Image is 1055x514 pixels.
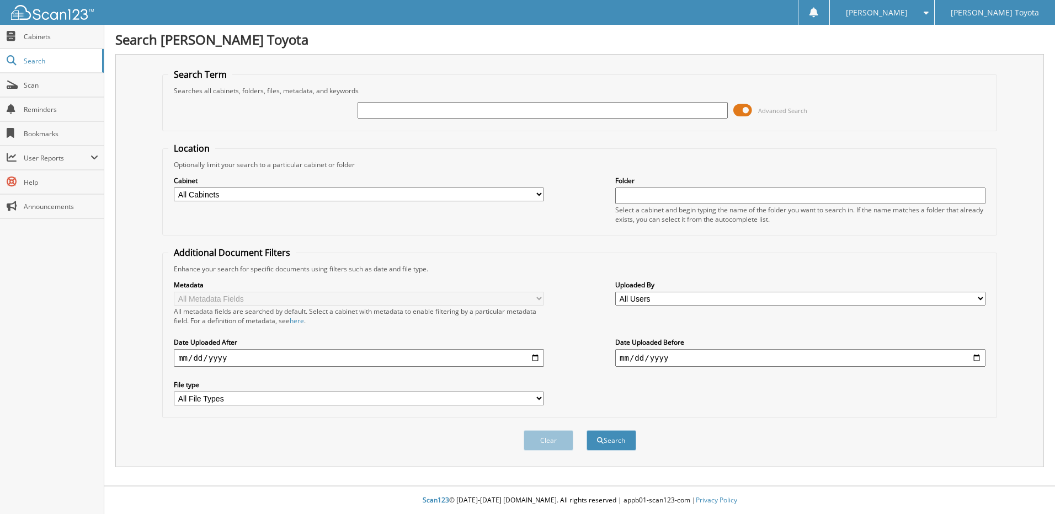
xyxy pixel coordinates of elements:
[11,5,94,20] img: scan123-logo-white.svg
[115,30,1044,49] h1: Search [PERSON_NAME] Toyota
[951,9,1039,16] span: [PERSON_NAME] Toyota
[174,338,544,347] label: Date Uploaded After
[615,205,985,224] div: Select a cabinet and begin typing the name of the folder you want to search in. If the name match...
[168,264,991,274] div: Enhance your search for specific documents using filters such as date and file type.
[24,202,98,211] span: Announcements
[174,380,544,389] label: File type
[290,316,304,325] a: here
[168,86,991,95] div: Searches all cabinets, folders, files, metadata, and keywords
[615,280,985,290] label: Uploaded By
[24,81,98,90] span: Scan
[423,495,449,505] span: Scan123
[24,32,98,41] span: Cabinets
[24,178,98,187] span: Help
[174,176,544,185] label: Cabinet
[168,68,232,81] legend: Search Term
[758,106,807,115] span: Advanced Search
[615,338,985,347] label: Date Uploaded Before
[846,9,908,16] span: [PERSON_NAME]
[615,176,985,185] label: Folder
[24,129,98,138] span: Bookmarks
[174,349,544,367] input: start
[24,105,98,114] span: Reminders
[24,153,90,163] span: User Reports
[587,430,636,451] button: Search
[168,160,991,169] div: Optionally limit your search to a particular cabinet or folder
[615,349,985,367] input: end
[24,56,97,66] span: Search
[174,307,544,325] div: All metadata fields are searched by default. Select a cabinet with metadata to enable filtering b...
[174,280,544,290] label: Metadata
[168,247,296,259] legend: Additional Document Filters
[104,487,1055,514] div: © [DATE]-[DATE] [DOMAIN_NAME]. All rights reserved | appb01-scan123-com |
[696,495,737,505] a: Privacy Policy
[524,430,573,451] button: Clear
[168,142,215,154] legend: Location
